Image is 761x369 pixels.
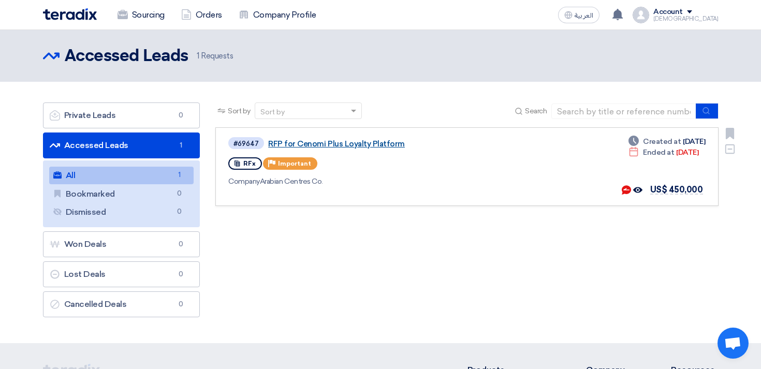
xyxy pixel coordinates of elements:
[43,261,200,287] a: Lost Deals0
[197,50,233,62] span: Requests
[558,7,599,23] button: العربية
[174,140,187,151] span: 1
[43,8,97,20] img: Teradix logo
[228,177,260,186] span: Company
[43,102,200,128] a: Private Leads0
[643,136,681,147] span: Created at
[628,147,698,158] div: [DATE]
[718,328,749,359] a: Open chat
[650,185,703,195] span: US$ 450,000
[174,110,187,121] span: 0
[43,291,200,317] a: Cancelled Deals0
[174,269,187,279] span: 0
[653,8,683,17] div: Account
[633,7,649,23] img: profile_test.png
[243,160,256,167] span: RFx
[173,170,185,181] span: 1
[628,136,705,147] div: [DATE]
[643,147,674,158] span: Ended at
[268,139,527,149] a: RFP for Cenomi Plus Loyalty Platform
[525,106,547,116] span: Search
[228,106,251,116] span: Sort by
[109,4,173,26] a: Sourcing
[173,4,230,26] a: Orders
[49,167,194,184] a: All
[43,132,200,158] a: Accessed Leads1
[551,104,696,119] input: Search by title or reference number
[49,185,194,203] a: Bookmarked
[260,107,285,117] div: Sort by
[278,160,311,167] span: Important
[233,140,259,147] div: #69647
[575,12,593,19] span: العربية
[173,188,185,199] span: 0
[653,16,718,22] div: [DEMOGRAPHIC_DATA]
[49,203,194,221] a: Dismissed
[230,4,325,26] a: Company Profile
[43,231,200,257] a: Won Deals0
[174,299,187,309] span: 0
[174,239,187,249] span: 0
[228,176,529,187] div: Arabian Centres Co.
[197,51,199,61] span: 1
[65,46,188,67] h2: Accessed Leads
[173,206,185,217] span: 0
